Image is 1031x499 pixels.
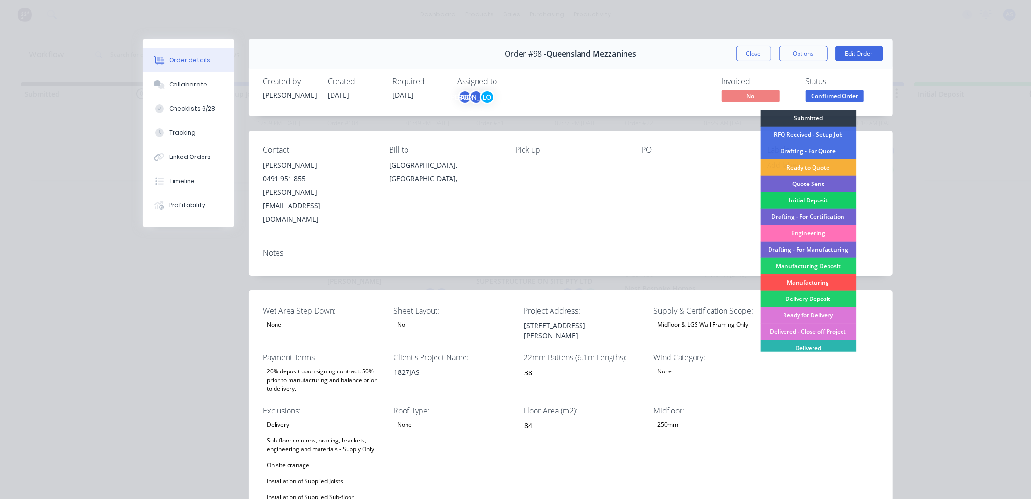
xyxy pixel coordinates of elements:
div: 250mm [653,418,682,431]
div: [PERSON_NAME] [469,90,483,104]
button: Collaborate [143,72,234,97]
div: 20% deposit upon signing contract. 50% prior to manufacturing and balance prior to delivery. [263,365,384,395]
input: Enter number... [516,365,644,380]
div: Contact [263,145,374,155]
div: Required [393,77,446,86]
div: Delivered [760,340,856,356]
div: Timeline [169,177,195,185]
div: LO [480,90,494,104]
div: Manufacturing [760,274,856,291]
div: Sub-floor columns, bracing, brackets, engineering and materials - Supply Only [263,434,384,456]
div: 1827JAS [386,365,507,379]
div: On site cranage [263,459,314,471]
div: Initial Deposit [760,192,856,209]
label: Roof Type: [393,405,514,416]
div: Drafting - For Certification [760,209,856,225]
div: Quote Sent [760,176,856,192]
label: Floor Area (m2): [523,405,644,416]
label: Exclusions: [263,405,384,416]
div: Invoiced [722,77,794,86]
span: No [722,90,780,102]
div: Engineering [760,225,856,242]
button: Tracking [143,121,234,145]
div: Delivery [263,418,293,431]
div: [PERSON_NAME][EMAIL_ADDRESS][DOMAIN_NAME] [263,185,374,226]
label: Wind Category: [653,352,774,363]
div: Bill to [389,145,500,155]
div: Ready for Delivery [760,307,856,324]
div: Pick up [515,145,626,155]
label: Wet Area Step Down: [263,305,384,316]
label: Sheet Layout: [393,305,514,316]
div: Delivered - Close off Project [760,324,856,340]
div: [GEOGRAPHIC_DATA], [GEOGRAPHIC_DATA], [389,158,500,185]
button: Close [736,46,771,61]
div: None [263,318,286,331]
div: Checklists 6/28 [169,104,215,113]
label: Supply & Certification Scope: [653,305,774,316]
label: Client's Project Name: [393,352,514,363]
div: Collaborate [169,80,207,89]
label: Project Address: [523,305,644,316]
span: Confirmed Order [806,90,864,102]
div: None [653,365,676,378]
div: RFQ Received - Setup Job [760,127,856,143]
span: [DATE] [328,90,349,100]
label: 22mm Battens (6.1m Lengths): [523,352,644,363]
input: Enter number... [516,418,644,433]
div: Manufacturing Deposit [760,258,856,274]
div: [STREET_ADDRESS][PERSON_NAME] [516,318,637,342]
button: AS[PERSON_NAME]LO [458,90,494,104]
div: None [393,418,416,431]
div: [GEOGRAPHIC_DATA], [GEOGRAPHIC_DATA], [389,158,500,189]
div: [PERSON_NAME] [263,90,317,100]
span: [DATE] [393,90,414,100]
button: Linked Orders [143,145,234,169]
label: Payment Terms [263,352,384,363]
div: Created [328,77,381,86]
div: 0491 951 855 [263,172,374,185]
span: Order #98 - [505,49,547,58]
div: Midfloor & LGS Wall Framing Only [653,318,752,331]
button: Profitability [143,193,234,217]
div: Ready to Quote [760,159,856,176]
div: Delivery Deposit [760,291,856,307]
div: Status [806,77,878,86]
div: [PERSON_NAME] [263,158,374,172]
span: Queensland Mezzanines [547,49,637,58]
div: Order details [169,56,210,65]
label: Midfloor: [653,405,774,416]
div: Created by [263,77,317,86]
button: Order details [143,48,234,72]
div: Profitability [169,201,205,210]
div: PO [641,145,752,155]
div: Linked Orders [169,153,211,161]
button: Edit Order [835,46,883,61]
div: Tracking [169,128,196,137]
div: Drafting - For Manufacturing [760,242,856,258]
button: Confirmed Order [806,90,864,104]
div: Installation of Supplied Joists [263,475,348,487]
div: [PERSON_NAME]0491 951 855[PERSON_NAME][EMAIL_ADDRESS][DOMAIN_NAME] [263,158,374,226]
button: Options [779,46,828,61]
button: Timeline [143,169,234,193]
div: Drafting - For Quote [760,143,856,159]
button: Checklists 6/28 [143,97,234,121]
div: Submitted [760,110,856,127]
div: Assigned to [458,77,554,86]
div: Notes [263,248,878,257]
div: No [393,318,409,331]
div: AS [458,90,472,104]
